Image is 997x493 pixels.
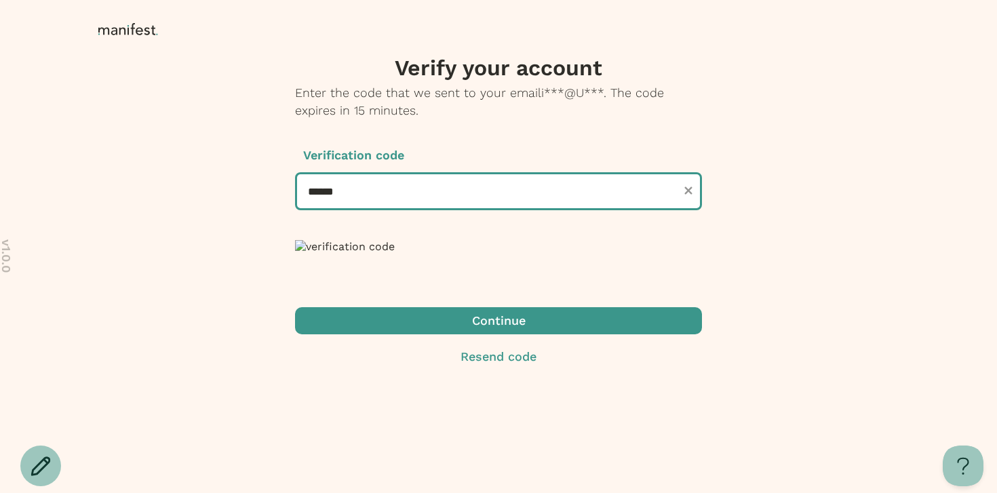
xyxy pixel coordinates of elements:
[295,307,702,334] button: Continue
[295,84,702,119] p: Enter the code that we sent to your email i***@U*** . The code expires in 15 minutes.
[295,240,395,253] img: verification code
[295,146,702,164] p: Verification code
[295,54,702,81] h3: Verify your account
[295,348,702,366] button: Resend code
